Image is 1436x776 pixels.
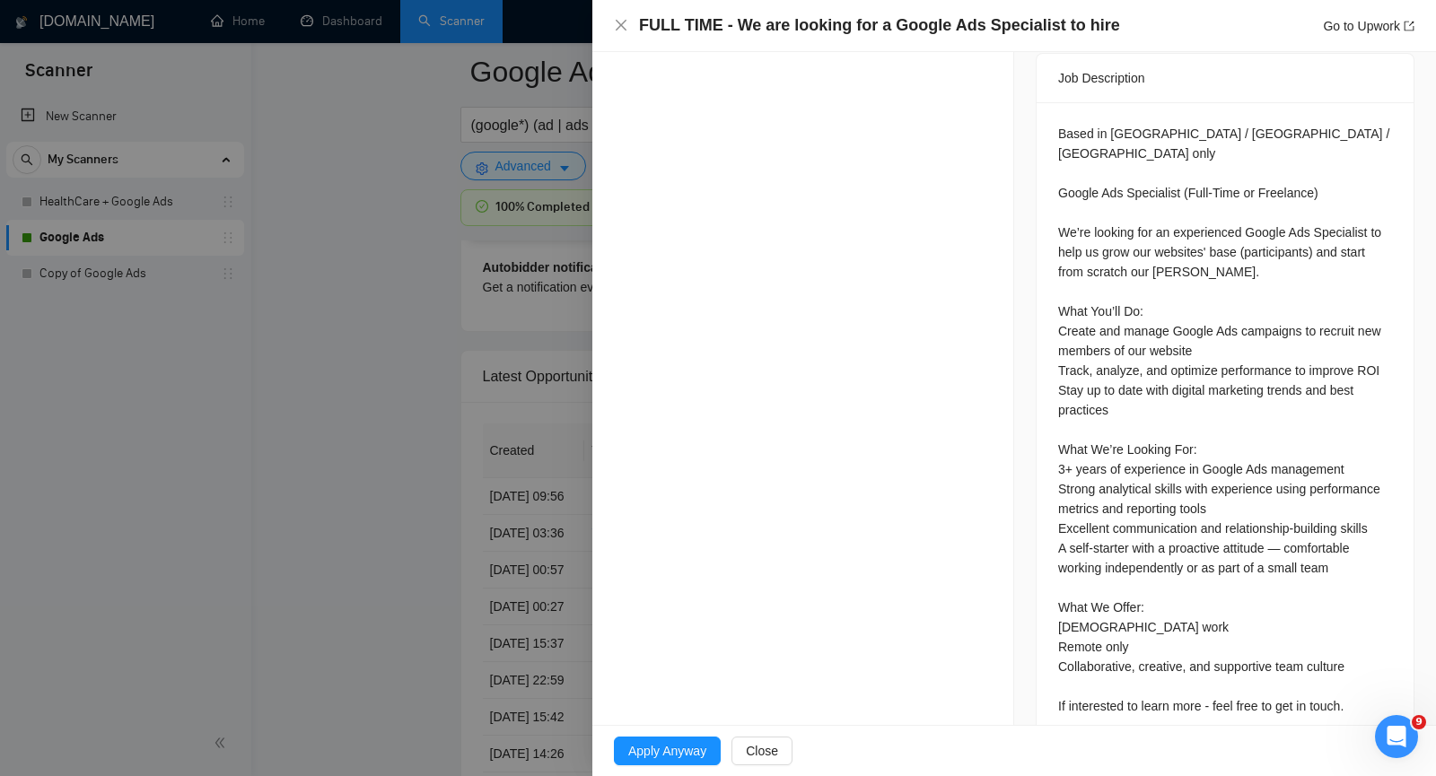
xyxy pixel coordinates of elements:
button: Apply Anyway [614,737,721,765]
a: Go to Upworkexport [1323,19,1414,33]
button: Close [731,737,792,765]
iframe: Intercom live chat [1375,715,1418,758]
div: Based in [GEOGRAPHIC_DATA] / [GEOGRAPHIC_DATA] / [GEOGRAPHIC_DATA] only Google Ads Specialist (Fu... [1058,124,1392,716]
span: 9 [1412,715,1426,729]
span: Apply Anyway [628,741,706,761]
span: export [1404,21,1414,31]
h4: FULL TIME - We are looking for a Google Ads Specialist to hire [639,14,1120,37]
span: close [614,18,628,32]
div: Job Description [1058,54,1392,102]
span: Close [746,741,778,761]
button: Close [614,18,628,33]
